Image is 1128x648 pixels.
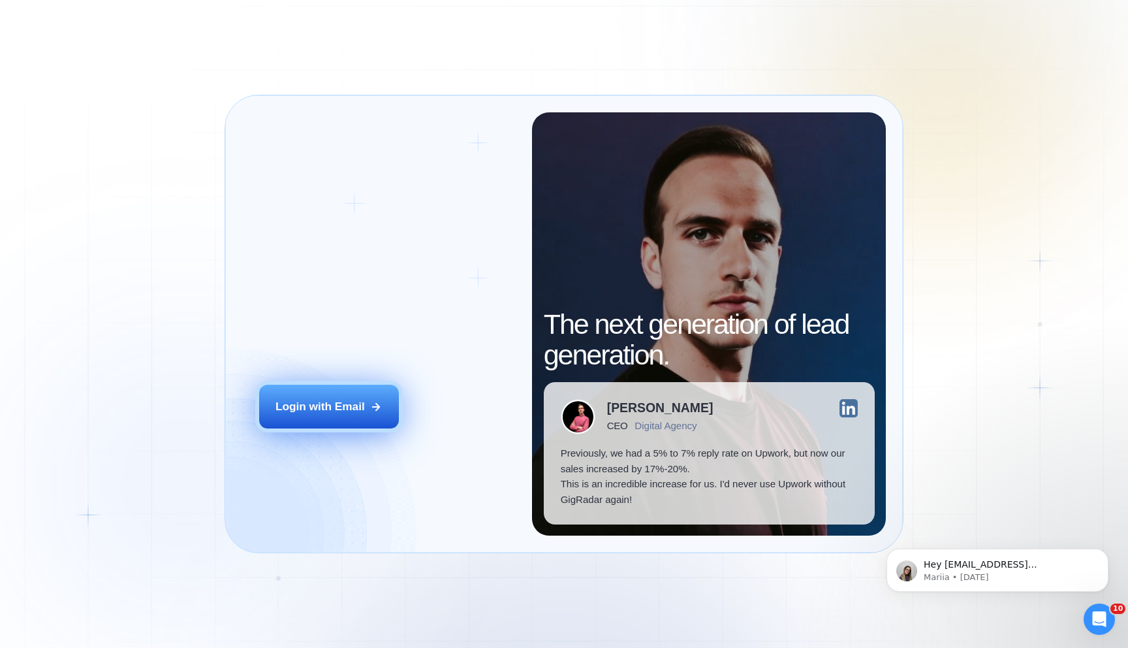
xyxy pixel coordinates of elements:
[607,420,628,431] div: CEO
[1084,604,1115,635] iframe: Intercom live chat
[259,385,399,429] button: Login with Email
[1110,604,1125,614] span: 10
[561,445,858,508] p: Previously, we had a 5% to 7% reply rate on Upwork, but now our sales increased by 17%-20%. This ...
[544,309,875,371] h2: The next generation of lead generation.
[57,38,225,217] span: Hey [EMAIL_ADDRESS][DOMAIN_NAME], Looks like your Upwork agency Codevery ran out of connects. We ...
[634,420,697,431] div: Digital Agency
[867,521,1128,613] iframe: Intercom notifications message
[57,50,225,62] p: Message from Mariia, sent 1d ago
[275,399,365,415] div: Login with Email
[607,402,713,414] div: [PERSON_NAME]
